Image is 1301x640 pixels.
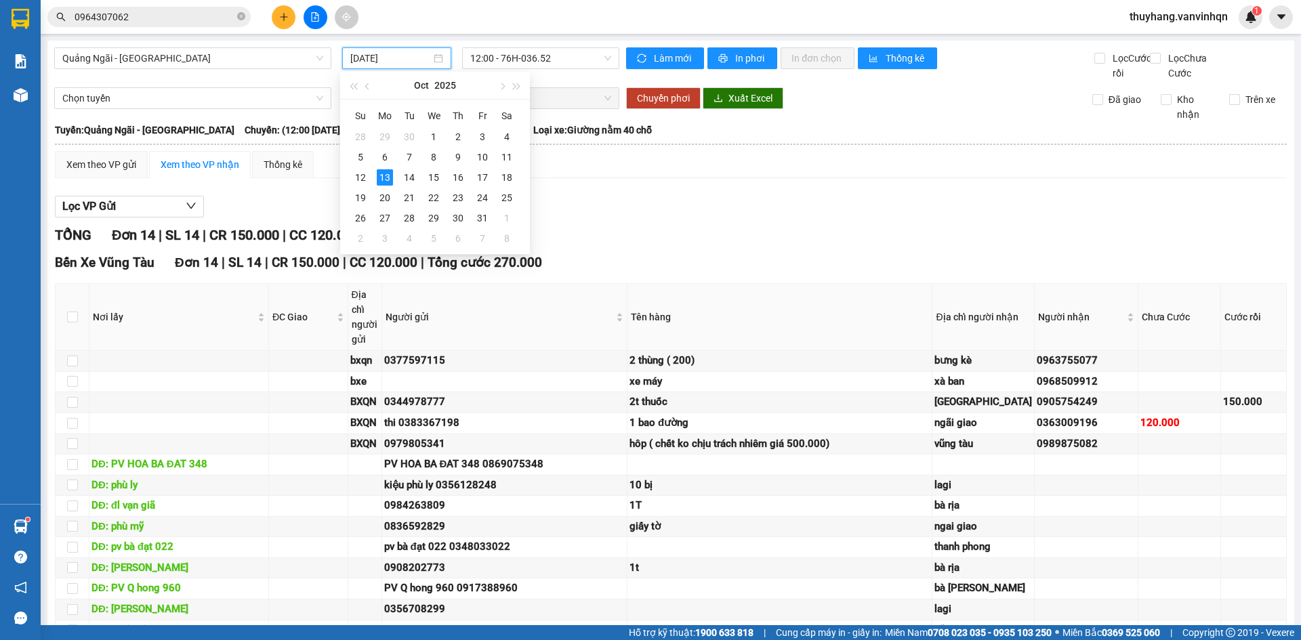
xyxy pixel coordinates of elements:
div: 12 [352,169,369,186]
img: warehouse-icon [14,519,28,534]
b: Tuyến: Quảng Ngãi - [GEOGRAPHIC_DATA] [55,125,234,135]
span: ⚪️ [1055,630,1059,635]
span: down [186,200,197,211]
div: 0979805341 [384,436,625,452]
div: 0905754249 [1037,394,1135,410]
span: Đã giao [1103,92,1147,107]
td: 2025-10-13 [373,167,397,188]
div: 29 [377,129,393,145]
div: 30 [450,210,466,226]
span: | [421,255,424,270]
div: lagi [934,601,1032,618]
div: 2t thuốc [629,394,930,410]
div: 8 [499,230,515,247]
input: 13/10/2025 [350,51,431,66]
span: CC 120.000 [289,227,359,243]
span: | [159,227,162,243]
th: Th [446,105,470,127]
div: 10 [474,149,491,165]
span: Hỗ trợ kỹ thuật: [629,625,753,640]
div: 7 [401,149,417,165]
div: 18 [499,169,515,186]
td: 2025-11-05 [421,228,446,249]
button: Oct [414,72,429,99]
span: SL 14 [228,255,262,270]
button: syncLàm mới [626,47,704,69]
div: 2 [352,230,369,247]
div: DĐ: phù mỹ [91,519,266,535]
span: CC 120.000 [350,255,417,270]
span: | [222,255,225,270]
div: DĐ: PV Q hong 960 [91,580,266,597]
td: 2025-10-02 [446,127,470,147]
td: 2025-11-03 [373,228,397,249]
div: 6 [450,230,466,247]
div: 19 [352,190,369,206]
td: 2025-10-28 [397,208,421,228]
span: CR 150.000 [209,227,279,243]
span: Chọn tuyến [62,88,323,108]
span: notification [14,581,27,594]
span: Lọc Chưa Cước [1163,51,1233,81]
div: giấy tờ [629,519,930,535]
button: Chuyển phơi [626,87,701,109]
div: DĐ: đl vạn giã [91,498,266,514]
div: kiệu phù ly 0356128248 [384,477,625,494]
button: Lọc VP Gửi [55,196,204,217]
div: 22 [426,190,442,206]
img: warehouse-icon [14,88,28,102]
input: Tìm tên, số ĐT hoặc mã đơn [75,9,234,24]
div: BXQN [350,436,379,452]
div: DĐ: PV HOA BA ĐAT 348 [91,456,266,473]
div: Xem theo VP gửi [66,157,136,172]
button: file-add [304,5,327,29]
th: Su [348,105,373,127]
td: 2025-10-27 [373,208,397,228]
td: 2025-10-30 [446,208,470,228]
span: Miền Bắc [1062,625,1160,640]
button: aim [335,5,358,29]
div: BXQN [350,394,379,410]
button: downloadXuất Excel [703,87,783,109]
td: 2025-09-30 [397,127,421,147]
td: 2025-11-06 [446,228,470,249]
span: | [283,227,286,243]
span: Chọn chuyến [470,88,611,108]
span: Loại xe: Giường nằm 40 chỗ [533,123,652,137]
button: printerIn phơi [707,47,777,69]
sup: 1 [26,517,30,521]
div: 1 bao đường [629,415,930,431]
div: Địa chỉ người gửi [352,287,378,347]
div: Địa chỉ người nhận [936,310,1031,324]
div: bà [PERSON_NAME] [934,580,1032,597]
button: caret-down [1269,5,1293,29]
button: In đơn chọn [781,47,854,69]
th: Tên hàng [627,284,933,351]
div: bxe [350,374,379,390]
td: 2025-10-08 [421,147,446,167]
td: 2025-11-01 [495,208,519,228]
td: 2025-10-17 [470,167,495,188]
td: 2025-10-05 [348,147,373,167]
span: bar-chart [869,54,880,64]
div: xà ban [934,374,1032,390]
th: Fr [470,105,495,127]
span: 12:00 - 76H-036.52 [470,48,611,68]
div: 4 [499,129,515,145]
div: [GEOGRAPHIC_DATA] [934,394,1032,410]
div: 29 [426,210,442,226]
div: 0984263809 [384,498,625,514]
span: Tổng cước 270.000 [428,255,542,270]
div: 9 [450,149,466,165]
td: 2025-10-11 [495,147,519,167]
div: 0826871335 [384,622,625,639]
strong: 0708 023 035 - 0935 103 250 [928,627,1052,638]
div: bưng kè [934,353,1032,369]
td: 2025-10-16 [446,167,470,188]
strong: 1900 633 818 [695,627,753,638]
div: 0908202773 [384,560,625,576]
div: 28 [352,129,369,145]
img: icon-new-feature [1245,11,1257,23]
span: Nơi lấy [93,310,255,324]
button: plus [272,5,295,29]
